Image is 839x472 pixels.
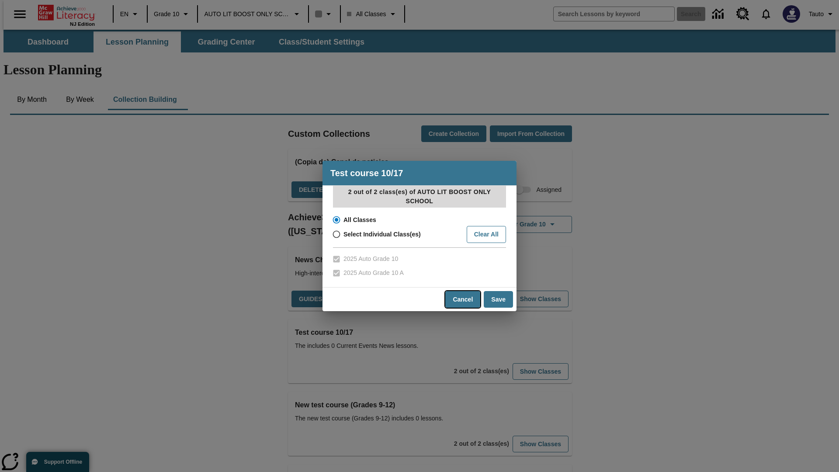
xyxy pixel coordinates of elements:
button: Save [484,291,513,308]
span: All Classes [343,215,376,225]
h4: Test course 10/17 [322,161,517,185]
span: Select Individual Class(es) [343,230,421,239]
p: 2 out of 2 class(es) of AUTO LIT BOOST ONLY SCHOOL [333,186,506,208]
span: 2025 Auto Grade 10 [343,254,398,264]
span: 2025 Auto Grade 10 A [343,268,404,278]
button: Cancel [445,291,480,308]
button: Clear All [467,226,506,243]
